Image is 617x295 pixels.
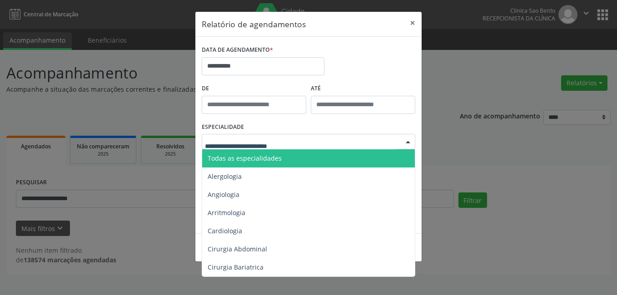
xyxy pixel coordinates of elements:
span: Angiologia [208,190,239,199]
span: Todas as especialidades [208,154,282,162]
label: ESPECIALIDADE [202,120,244,134]
label: DATA DE AGENDAMENTO [202,43,273,57]
span: Cirurgia Bariatrica [208,263,264,271]
span: Cirurgia Abdominal [208,245,267,253]
h5: Relatório de agendamentos [202,18,306,30]
span: Arritmologia [208,208,245,217]
button: Close [403,12,422,34]
span: Alergologia [208,172,242,181]
label: ATÉ [311,82,415,96]
label: De [202,82,306,96]
span: Cardiologia [208,226,242,235]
